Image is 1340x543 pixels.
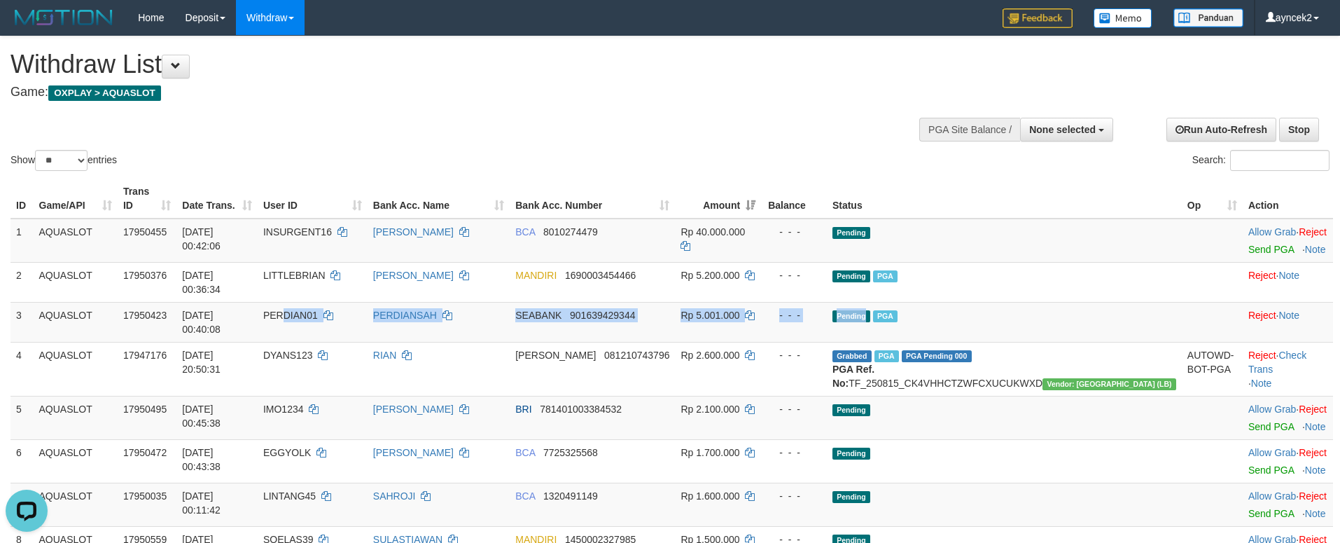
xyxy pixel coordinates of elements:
span: BRI [515,404,531,415]
th: Status [827,179,1182,219]
td: 1 [11,219,34,263]
span: Rp 5.001.000 [681,310,739,321]
span: OXPLAY > AQUASLOT [48,85,161,101]
a: [PERSON_NAME] [373,404,454,415]
div: - - - [767,268,821,282]
td: · [1243,219,1333,263]
span: Copy 081210743796 to clipboard [604,350,669,361]
span: LINTANG45 [263,490,316,502]
a: Stop [1279,118,1319,142]
a: Reject [1299,447,1327,458]
a: Send PGA [1248,244,1294,255]
td: 4 [11,342,34,396]
a: Note [1278,270,1299,281]
td: AQUASLOT [34,483,118,526]
span: Pending [832,227,870,239]
div: PGA Site Balance / [919,118,1020,142]
span: Pending [832,270,870,282]
a: Note [1278,310,1299,321]
span: [DATE] 00:42:06 [182,226,221,252]
img: panduan.png [1173,8,1243,27]
th: User ID: activate to sort column ascending [258,179,368,219]
span: Copy 901639429344 to clipboard [570,310,635,321]
b: PGA Ref. No: [832,364,874,389]
span: [DATE] 20:50:31 [182,350,221,375]
input: Search: [1230,150,1329,171]
a: Send PGA [1248,508,1294,519]
div: - - - [767,489,821,503]
button: Open LiveChat chat widget [6,6,48,48]
span: SEABANK [515,310,561,321]
span: Copy 1690003454466 to clipboard [565,270,636,281]
span: Copy 7725325568 to clipboard [543,447,598,458]
span: Copy 8010274479 to clipboard [543,226,598,238]
a: Reject [1248,310,1276,321]
td: · [1243,483,1333,526]
td: · [1243,396,1333,439]
a: Note [1305,465,1326,476]
span: Rp 40.000.000 [681,226,745,238]
span: [DATE] 00:36:34 [182,270,221,295]
a: Check Trans [1248,350,1306,375]
span: [PERSON_NAME] [515,350,596,361]
h1: Withdraw List [11,50,879,78]
td: · [1243,262,1333,302]
th: Amount: activate to sort column ascending [675,179,761,219]
a: Note [1305,421,1326,432]
td: · [1243,302,1333,342]
td: 2 [11,262,34,302]
span: BCA [515,447,535,458]
a: [PERSON_NAME] [373,270,454,281]
span: Pending [832,310,870,322]
span: Rp 1.600.000 [681,490,739,502]
a: Reject [1299,404,1327,415]
span: Marked by ayncek2 [874,350,899,362]
a: Reject [1248,270,1276,281]
span: · [1248,404,1299,415]
span: PGA [873,270,898,282]
span: Pending [832,448,870,460]
span: Rp 5.200.000 [681,270,739,281]
a: Send PGA [1248,465,1294,476]
th: Game/API: activate to sort column ascending [34,179,118,219]
span: Grabbed [832,350,872,362]
a: Note [1305,244,1326,255]
span: Rp 2.600.000 [681,350,739,361]
td: · · [1243,342,1333,396]
span: [DATE] 00:40:08 [182,310,221,335]
span: 17950472 [123,447,167,458]
td: AQUASLOT [34,302,118,342]
th: Action [1243,179,1333,219]
div: - - - [767,348,821,362]
a: Note [1305,508,1326,519]
span: LITTLEBRIAN [263,270,326,281]
td: 3 [11,302,34,342]
span: · [1248,490,1299,502]
span: IMO1234 [263,404,304,415]
span: Rp 1.700.000 [681,447,739,458]
div: - - - [767,225,821,239]
span: PGA [873,310,898,322]
a: [PERSON_NAME] [373,447,454,458]
span: None selected [1029,124,1096,135]
span: Copy 781401003384532 to clipboard [540,404,622,415]
img: MOTION_logo.png [11,7,117,28]
img: Feedback.jpg [1003,8,1073,28]
td: AQUASLOT [34,219,118,263]
a: Reject [1248,350,1276,361]
div: - - - [767,402,821,416]
a: Send PGA [1248,421,1294,432]
span: PGA Pending [902,350,972,362]
td: AQUASLOT [34,396,118,439]
span: Pending [832,404,870,416]
span: Vendor URL: https://dashboard.q2checkout.com/secure [1042,378,1176,390]
select: Showentries [35,150,88,171]
span: · [1248,447,1299,458]
span: [DATE] 00:11:42 [182,490,221,516]
th: Balance [761,179,827,219]
a: Allow Grab [1248,490,1296,502]
span: INSURGENT16 [263,226,332,238]
span: Rp 2.100.000 [681,404,739,415]
div: - - - [767,446,821,460]
label: Show entries [11,150,117,171]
